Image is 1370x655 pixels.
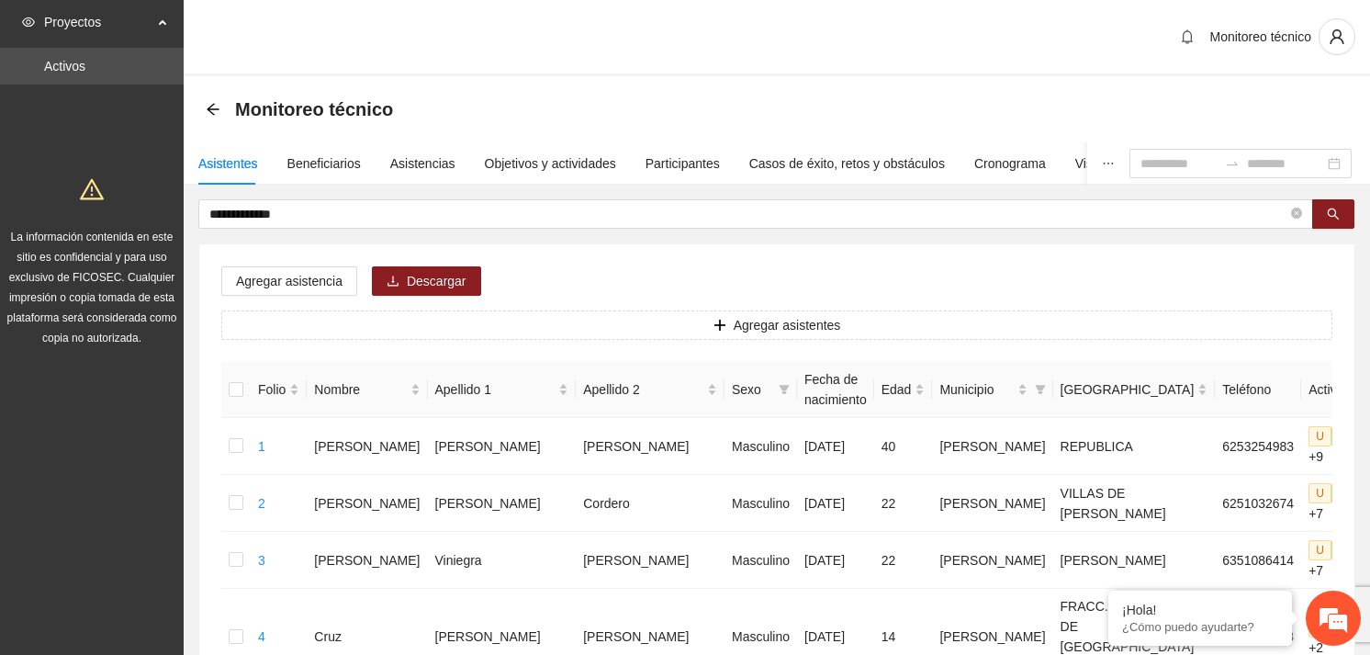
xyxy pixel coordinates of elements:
span: close-circle [1291,208,1302,219]
button: plusAgregar asistentes [221,311,1332,340]
th: Teléfono [1215,362,1301,418]
span: plus [713,319,726,333]
span: La información contenida en este sitio es confidencial y para uso exclusivo de FICOSEC. Cualquier... [7,231,177,344]
span: Apellido 1 [435,379,556,400]
span: to [1225,156,1240,171]
a: 4 [258,629,265,644]
td: 6251032674 [1215,475,1301,532]
span: eye [22,16,35,28]
td: [DATE] [797,532,874,589]
td: +7 [1301,475,1368,532]
th: Fecha de nacimiento [797,362,874,418]
span: Municipio [939,379,1013,400]
button: search [1312,199,1354,229]
span: arrow-left [206,102,220,117]
span: U [1308,540,1331,560]
th: Folio [251,362,307,418]
td: [PERSON_NAME] [576,532,724,589]
a: 1 [258,439,265,454]
span: Agregar asistentes [734,315,841,335]
td: Masculino [724,532,797,589]
span: bell [1173,29,1201,44]
span: close-circle [1291,206,1302,223]
td: Cordero [576,475,724,532]
button: bell [1173,22,1202,51]
td: [PERSON_NAME] [932,418,1052,475]
th: Municipio [932,362,1052,418]
span: Proyectos [44,4,152,40]
div: Visita de campo y entregables [1075,153,1247,174]
td: [PERSON_NAME] [576,418,724,475]
a: 2 [258,496,265,511]
span: filter [1035,384,1046,395]
span: Monitoreo técnico [1209,29,1311,44]
td: 22 [874,532,933,589]
td: [PERSON_NAME] [307,475,427,532]
td: 6351086414 [1215,532,1301,589]
span: download [387,275,399,289]
div: Objetivos y actividades [485,153,616,174]
span: U [1308,426,1331,446]
div: Asistentes [198,153,258,174]
td: [DATE] [797,418,874,475]
td: [PERSON_NAME] [307,532,427,589]
td: +7 [1301,532,1368,589]
td: +9 [1301,418,1368,475]
td: VILLAS DE [PERSON_NAME] [1053,475,1216,532]
td: REPUBLICA [1053,418,1216,475]
td: 40 [874,418,933,475]
div: Asistencias [390,153,455,174]
div: Back [206,102,220,118]
td: [PERSON_NAME] [307,418,427,475]
span: P [1331,426,1353,446]
span: Agregar asistencia [236,271,342,291]
span: swap-right [1225,156,1240,171]
button: ellipsis [1087,142,1129,185]
td: [PERSON_NAME] [428,475,577,532]
td: Masculino [724,418,797,475]
th: Apellido 1 [428,362,577,418]
span: filter [779,384,790,395]
a: Activos [44,59,85,73]
div: Casos de éxito, retos y obstáculos [749,153,945,174]
td: 22 [874,475,933,532]
span: Nombre [314,379,406,400]
span: warning [80,177,104,201]
td: [DATE] [797,475,874,532]
td: [PERSON_NAME] [1053,532,1216,589]
span: P [1331,483,1353,503]
th: Colonia [1053,362,1216,418]
span: Sexo [732,379,771,400]
button: user [1319,18,1355,55]
td: 6253254983 [1215,418,1301,475]
th: Apellido 2 [576,362,724,418]
span: Apellido 2 [583,379,703,400]
span: ellipsis [1102,157,1115,170]
div: Cronograma [974,153,1046,174]
span: P [1331,540,1353,560]
span: filter [1031,376,1050,403]
div: Participantes [646,153,720,174]
span: [GEOGRAPHIC_DATA] [1061,379,1195,400]
div: Beneficiarios [287,153,361,174]
span: search [1327,208,1340,222]
span: Folio [258,379,286,400]
span: user [1319,28,1354,45]
td: Viniegra [428,532,577,589]
button: Agregar asistencia [221,266,357,296]
th: Edad [874,362,933,418]
span: U [1308,483,1331,503]
button: downloadDescargar [372,266,481,296]
td: [PERSON_NAME] [428,418,577,475]
th: Nombre [307,362,427,418]
span: Monitoreo técnico [235,95,393,124]
td: [PERSON_NAME] [932,532,1052,589]
a: 3 [258,553,265,568]
td: Masculino [724,475,797,532]
span: filter [775,376,793,403]
th: Actividad [1301,362,1368,418]
p: ¿Cómo puedo ayudarte? [1122,620,1278,634]
td: [PERSON_NAME] [932,475,1052,532]
div: ¡Hola! [1122,603,1278,617]
span: Edad [882,379,912,400]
